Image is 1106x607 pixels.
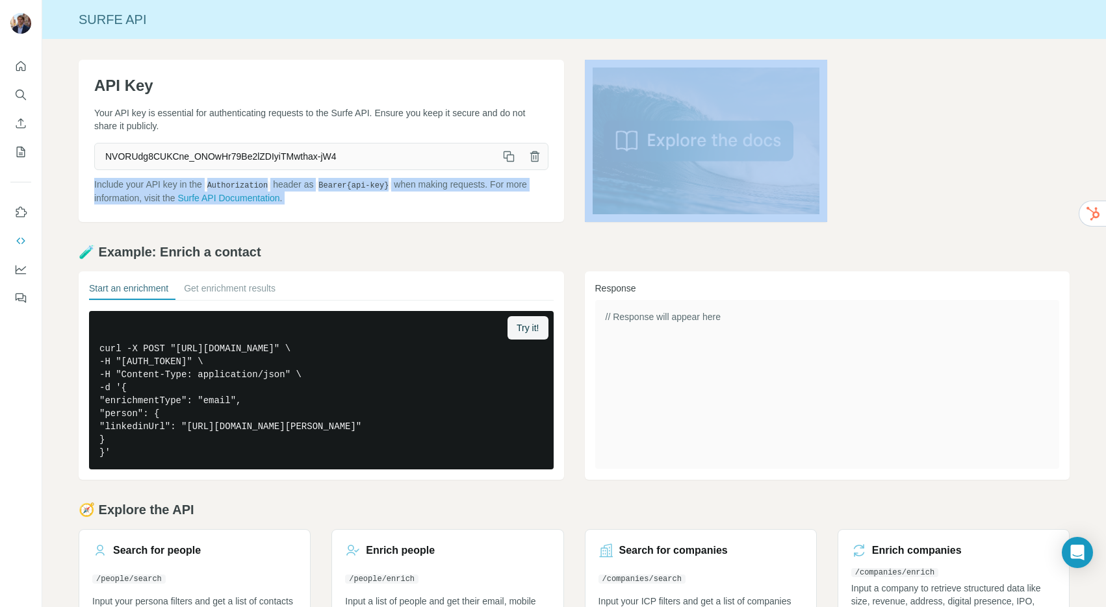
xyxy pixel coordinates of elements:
[94,106,548,132] p: Your API key is essential for authenticating requests to the Surfe API. Ensure you keep it secure...
[10,229,31,253] button: Use Surfe API
[595,282,1060,295] h3: Response
[517,321,539,334] span: Try it!
[1062,537,1093,568] div: Open Intercom Messenger
[345,575,418,584] code: /people/enrich
[606,312,721,322] span: // Response will appear here
[10,201,31,224] button: Use Surfe on LinkedIn
[94,75,548,96] h1: API Key
[598,575,686,584] code: /companies/search
[79,243,1070,261] h2: 🧪 Example: Enrich a contact
[10,55,31,78] button: Quick start
[10,112,31,135] button: Enrich CSV
[10,286,31,310] button: Feedback
[10,13,31,34] img: Avatar
[89,311,554,469] pre: curl -X POST "[URL][DOMAIN_NAME]" \ -H "[AUTH_TOKEN]" \ -H "Content-Type: application/json" \ -d ...
[205,181,271,190] code: Authorization
[10,258,31,281] button: Dashboard
[872,543,962,558] h3: Enrich companies
[10,140,31,164] button: My lists
[89,282,168,300] button: Start an enrichment
[177,193,279,203] a: Surfe API Documentation
[79,501,1070,519] h2: 🧭 Explore the API
[184,282,276,300] button: Get enrichment results
[851,568,938,577] code: /companies/enrich
[508,316,548,340] button: Try it!
[113,543,201,558] h3: Search for people
[95,145,496,168] span: NVORUdg8CUKCne_ONOwHr79Be2lZDIyiTMwthax-jW4
[316,181,391,190] code: Bearer {api-key}
[92,575,166,584] code: /people/search
[10,83,31,106] button: Search
[94,178,548,204] p: Include your API key in the header as when making requests. For more information, visit the .
[366,543,435,558] h3: Enrich people
[42,10,1106,29] div: Surfe API
[619,543,728,558] h3: Search for companies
